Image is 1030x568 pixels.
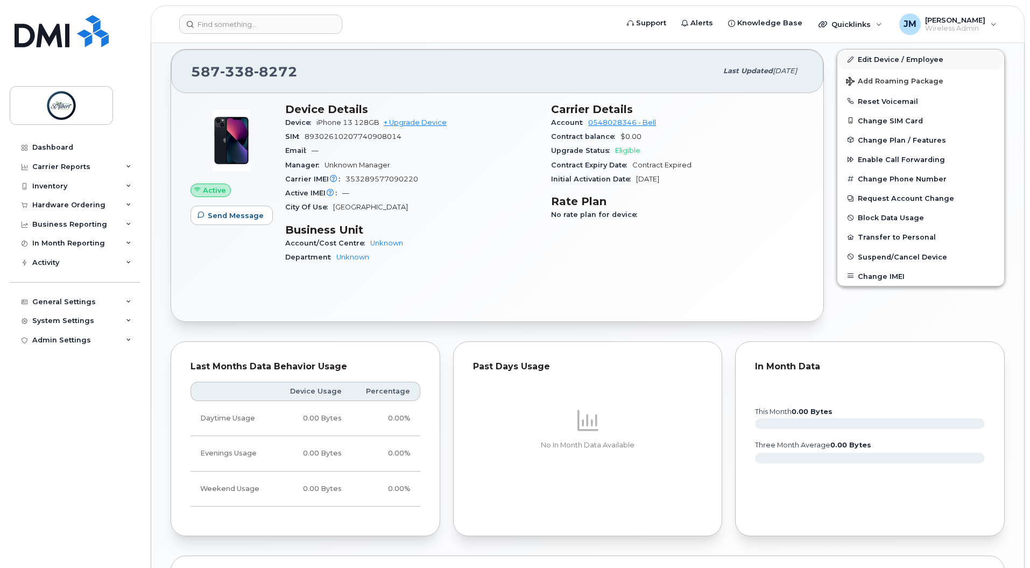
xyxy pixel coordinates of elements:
a: 0548028346 - Bell [588,118,656,127]
a: Alerts [674,12,721,34]
a: Support [619,12,674,34]
a: Unknown [370,239,403,247]
div: In Month Data [755,361,985,372]
td: 0.00 Bytes [275,472,351,507]
span: [GEOGRAPHIC_DATA] [333,203,408,211]
text: three month average [754,441,871,449]
button: Change IMEI [837,267,1004,286]
span: Suspend/Cancel Device [858,253,947,261]
span: Contract Expired [632,161,692,169]
span: Email [285,146,312,155]
span: JM [904,18,916,31]
td: 0.00 Bytes [275,401,351,436]
span: Carrier IMEI [285,175,345,183]
td: 0.00% [351,401,420,436]
span: Add Roaming Package [846,77,943,87]
td: Evenings Usage [191,436,275,471]
button: Transfer to Personal [837,227,1004,247]
span: [PERSON_NAME] [925,16,985,24]
text: this month [754,408,833,416]
td: 0.00% [351,472,420,507]
tspan: 0.00 Bytes [830,441,871,449]
h3: Carrier Details [551,103,804,116]
span: SIM [285,132,305,141]
span: Enable Call Forwarding [858,156,945,164]
tr: Friday from 6:00pm to Monday 8:00am [191,472,420,507]
span: — [342,189,349,197]
span: Active [203,185,226,195]
span: Upgrade Status [551,146,615,155]
span: Department [285,253,336,261]
span: No rate plan for device [551,211,643,219]
span: Contract balance [551,132,620,141]
button: Send Message [191,206,273,225]
tspan: 0.00 Bytes [792,408,833,416]
span: Device [285,118,316,127]
a: Knowledge Base [721,12,810,34]
span: Initial Activation Date [551,175,636,183]
span: $0.00 [620,132,641,141]
button: Change Plan / Features [837,130,1004,150]
span: Send Message [208,211,264,221]
button: Request Account Change [837,188,1004,208]
td: Weekend Usage [191,472,275,507]
button: Block Data Usage [837,208,1004,227]
span: Wireless Admin [925,24,985,33]
span: Eligible [615,146,640,155]
button: Reset Voicemail [837,92,1004,111]
button: Suspend/Cancel Device [837,247,1004,267]
input: Find something... [179,15,342,34]
th: Device Usage [275,382,351,401]
div: Past Days Usage [473,361,703,372]
span: [DATE] [773,67,797,75]
td: Daytime Usage [191,401,275,436]
span: City Of Use [285,203,333,211]
span: Support [636,18,666,29]
span: 89302610207740908014 [305,132,401,141]
span: 8272 [254,64,298,80]
a: + Upgrade Device [384,118,447,127]
span: Contract Expiry Date [551,161,632,169]
span: 587 [191,64,298,80]
span: Quicklinks [831,20,871,29]
span: Unknown Manager [324,161,390,169]
span: Manager [285,161,324,169]
tr: Weekdays from 6:00pm to 8:00am [191,436,420,471]
span: Change Plan / Features [858,136,946,144]
th: Percentage [351,382,420,401]
span: [DATE] [636,175,659,183]
h3: Business Unit [285,223,538,236]
span: 338 [220,64,254,80]
span: Account [551,118,588,127]
div: Last Months Data Behavior Usage [191,361,420,372]
span: — [312,146,319,155]
td: 0.00 Bytes [275,436,351,471]
button: Add Roaming Package [837,69,1004,92]
h3: Rate Plan [551,195,804,208]
div: Jayden Melnychuk [892,13,1004,35]
span: Knowledge Base [737,18,802,29]
span: iPhone 13 128GB [316,118,379,127]
span: 353289577090220 [345,175,418,183]
button: Enable Call Forwarding [837,150,1004,169]
span: Alerts [690,18,713,29]
p: No In Month Data Available [473,440,703,450]
a: Unknown [336,253,369,261]
div: Quicklinks [811,13,890,35]
span: Account/Cost Centre [285,239,370,247]
td: 0.00% [351,436,420,471]
span: Active IMEI [285,189,342,197]
button: Change SIM Card [837,111,1004,130]
span: Last updated [723,67,773,75]
h3: Device Details [285,103,538,116]
button: Change Phone Number [837,169,1004,188]
img: image20231002-3703462-1ig824h.jpeg [199,108,264,173]
a: Edit Device / Employee [837,50,1004,69]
